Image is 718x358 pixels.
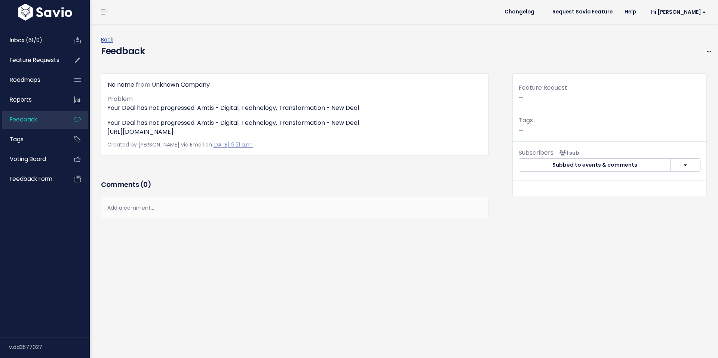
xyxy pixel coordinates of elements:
span: from [136,80,150,89]
span: Feedback [10,115,37,123]
div: — [513,83,706,109]
span: Feedback form [10,175,52,183]
button: Subbed to events & comments [519,158,671,172]
div: Unknown Company [152,80,210,90]
a: Tags [2,131,62,148]
span: Inbox (61/0) [10,36,42,44]
div: v.dd3577027 [9,337,90,357]
a: Inbox (61/0) [2,32,62,49]
h3: Comments ( ) [101,179,489,190]
a: Voting Board [2,151,62,168]
a: Feedback [2,111,62,128]
span: Created by [PERSON_NAME] via Email on [107,141,253,148]
span: <p><strong>Subscribers</strong><br><br> - Lisa Woods<br> </p> [556,149,579,157]
span: Voting Board [10,155,46,163]
span: Feature Requests [10,56,59,64]
a: Back [101,36,113,43]
a: Request Savio Feature [546,6,619,18]
span: Changelog [504,9,534,15]
a: Feedback form [2,170,62,188]
p: Your Deal has not progressed: Amtis - Digital, Technology, Transformation - New Deal [URL][DOMAIN... [107,118,482,136]
a: [DATE] 9:21 a.m. [212,141,253,148]
span: Tags [519,116,533,124]
span: No name [108,80,134,89]
p: Your Deal has not progressed: Amtis - Digital, Technology, Transformation - New Deal [107,104,482,112]
span: Problem [107,95,133,103]
span: Feature Request [519,83,567,92]
span: Roadmaps [10,76,40,84]
div: Add a comment... [101,197,489,219]
span: Tags [10,135,24,143]
p: — [519,115,700,135]
span: Reports [10,96,32,104]
span: Hi [PERSON_NAME] [651,9,706,15]
a: Help [619,6,642,18]
h4: Feedback [101,44,145,58]
a: Roadmaps [2,71,62,89]
a: Feature Requests [2,52,62,69]
span: 0 [143,180,148,189]
span: Subscribers [519,148,553,157]
a: Hi [PERSON_NAME] [642,6,712,18]
a: Reports [2,91,62,108]
img: logo-white.9d6f32f41409.svg [16,4,74,21]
